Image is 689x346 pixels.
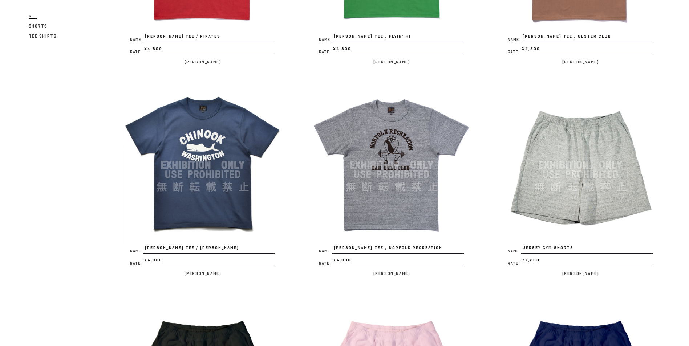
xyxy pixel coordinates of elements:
span: Rate [319,50,331,54]
span: Name [130,249,143,253]
span: Rate [508,50,520,54]
a: JERSEY GYM SHORTS NameJERSEY GYM SHORTS Rate¥7,200 [PERSON_NAME] [500,85,660,278]
span: [PERSON_NAME] TEE / [PERSON_NAME] [143,245,275,254]
a: Tee Shirts [29,32,57,41]
span: JERSEY GYM SHORTS [521,245,653,254]
p: [PERSON_NAME] [123,58,283,66]
span: ¥4,800 [520,46,653,54]
span: Shorts [29,24,48,29]
img: JOE MCCOY TEE / NORFOLK RECREATION [312,85,471,245]
p: [PERSON_NAME] [312,269,471,278]
span: ¥4,800 [142,46,275,54]
span: ¥7,200 [520,257,653,266]
a: JOE MCCOY TEE / NORFOLK RECREATION Name[PERSON_NAME] TEE / NORFOLK RECREATION Rate¥4,800 [PERSON_... [312,85,471,278]
p: [PERSON_NAME] [312,58,471,66]
a: JOE MCCOY TEE / CHINOOK Name[PERSON_NAME] TEE / [PERSON_NAME] Rate¥4,800 [PERSON_NAME] [123,85,283,278]
span: Rate [319,261,331,265]
span: Tee Shirts [29,34,57,39]
span: Name [319,38,332,42]
a: All [29,12,37,20]
span: ¥4,800 [331,46,464,54]
span: Name [508,38,521,42]
span: Rate [130,50,142,54]
span: ¥4,800 [142,257,275,266]
a: Shorts [29,22,48,30]
img: JOE MCCOY TEE / CHINOOK [123,85,283,245]
span: All [29,13,37,19]
span: Rate [130,261,142,265]
span: Name [130,38,143,42]
span: [PERSON_NAME] TEE / NORFOLK RECREATION [332,245,464,254]
span: [PERSON_NAME] TEE / PIRATES [143,33,275,42]
p: [PERSON_NAME] [123,269,283,278]
span: [PERSON_NAME] TEE / FLYIN’ HI [332,33,464,42]
img: JERSEY GYM SHORTS [500,85,660,245]
span: [PERSON_NAME] TEE / ULSTER CLUB [521,33,653,42]
p: [PERSON_NAME] [500,58,660,66]
p: [PERSON_NAME] [500,269,660,278]
span: Name [508,249,521,253]
span: ¥4,800 [331,257,464,266]
span: Rate [508,261,520,265]
span: Name [319,249,332,253]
